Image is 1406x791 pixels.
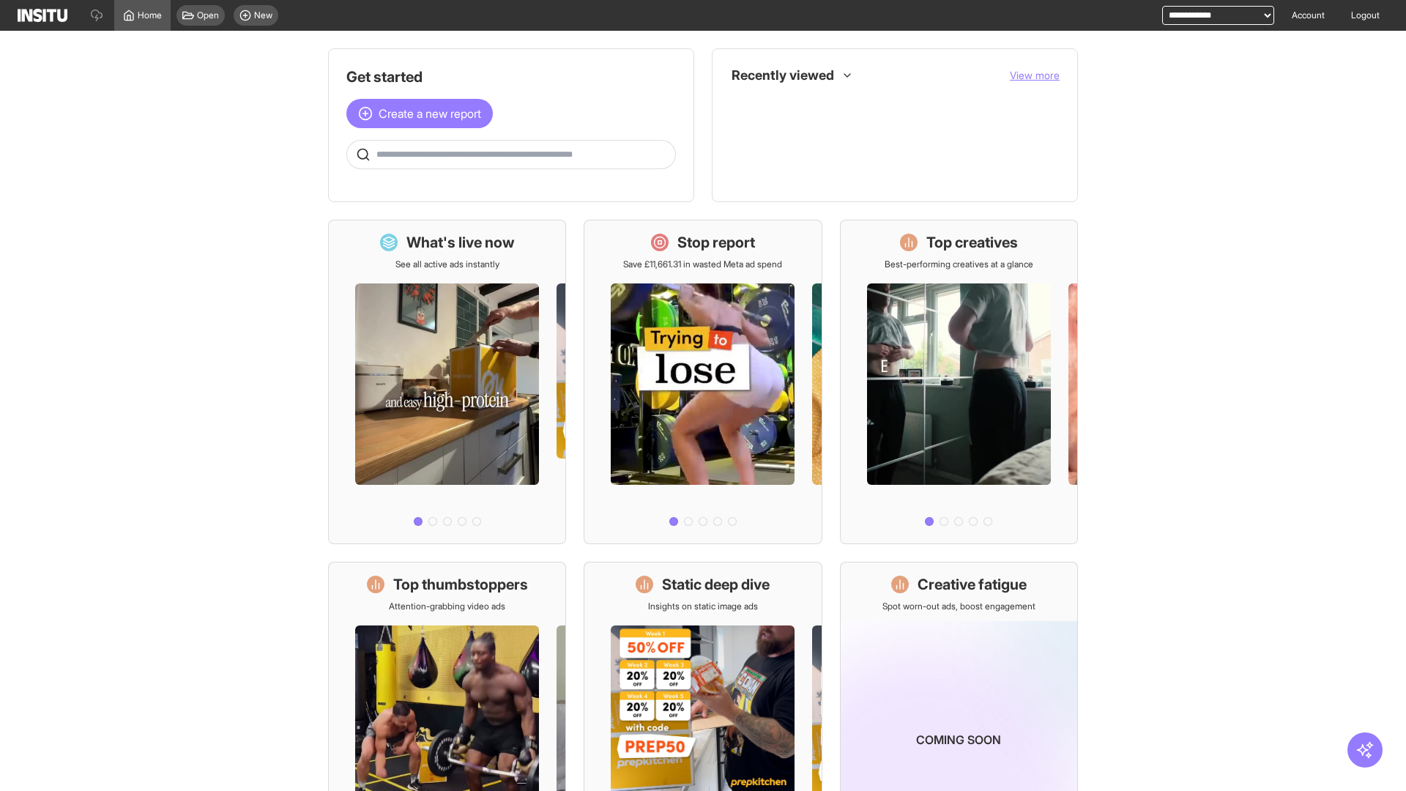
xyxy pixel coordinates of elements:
[762,163,840,175] span: Top thumbstoppers
[346,99,493,128] button: Create a new report
[254,10,272,21] span: New
[328,220,566,544] a: What's live nowSee all active ads instantly
[379,105,481,122] span: Create a new report
[648,601,758,612] p: Insights on static image ads
[346,67,676,87] h1: Get started
[138,10,162,21] span: Home
[762,99,1048,111] span: Creative Fatigue [Beta]
[662,574,770,595] h1: Static deep dive
[840,220,1078,544] a: Top creativesBest-performing creatives at a glance
[736,96,754,114] div: Insights
[389,601,505,612] p: Attention-grabbing video ads
[406,232,515,253] h1: What's live now
[1010,69,1060,81] span: View more
[926,232,1018,253] h1: Top creatives
[395,259,499,270] p: See all active ads instantly
[762,131,1048,143] span: Top 10 Unique Creatives [Beta]
[885,259,1033,270] p: Best-performing creatives at a glance
[762,99,855,111] span: Creative Fatigue [Beta]
[393,574,528,595] h1: Top thumbstoppers
[623,259,782,270] p: Save £11,661.31 in wasted Meta ad spend
[18,9,67,22] img: Logo
[584,220,822,544] a: Stop reportSave £11,661.31 in wasted Meta ad spend
[677,232,755,253] h1: Stop report
[736,128,754,146] div: Insights
[762,163,1048,175] span: Top thumbstoppers
[1010,68,1060,83] button: View more
[762,131,897,143] span: Top 10 Unique Creatives [Beta]
[736,160,754,178] div: Insights
[197,10,219,21] span: Open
